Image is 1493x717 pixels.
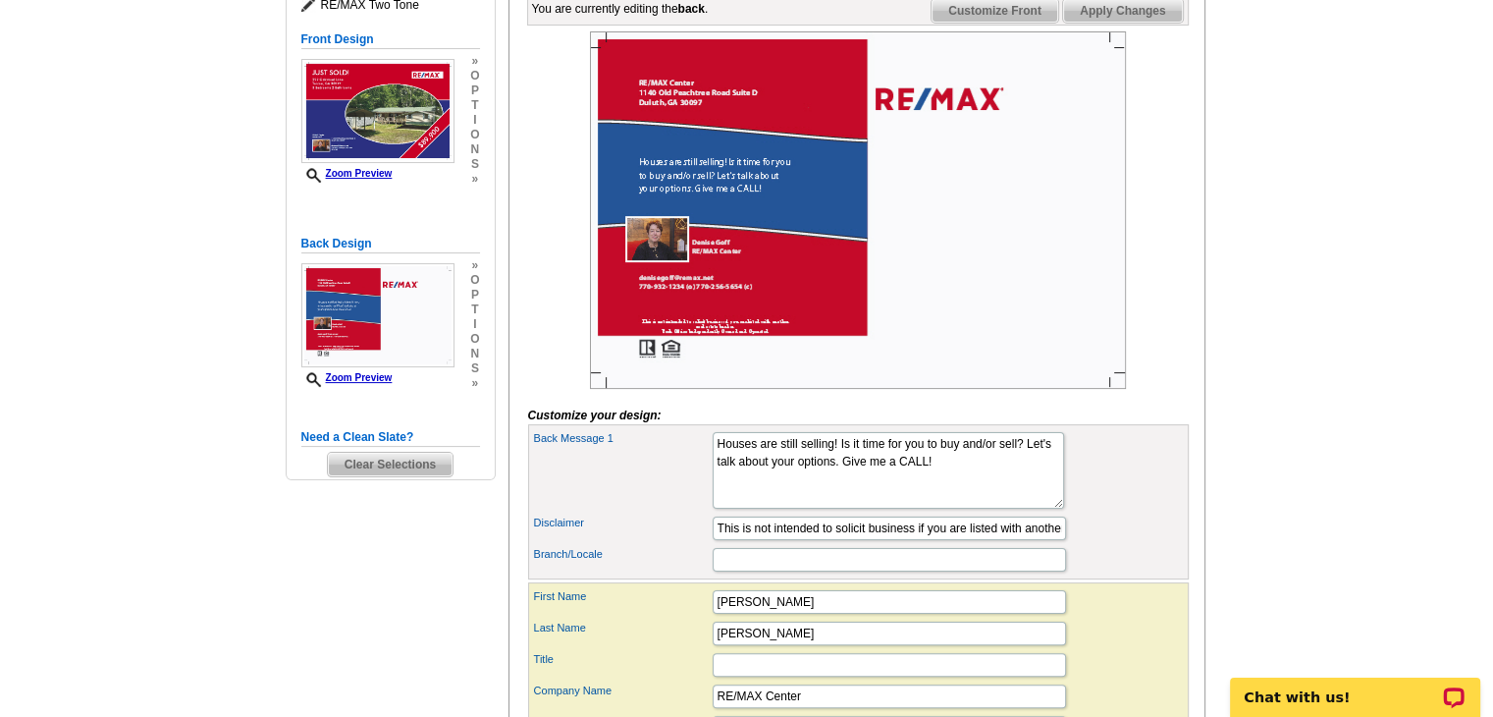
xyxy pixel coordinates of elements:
label: Branch/Locale [534,546,711,563]
label: Company Name [534,683,711,699]
a: Zoom Preview [301,168,393,179]
span: » [470,54,479,69]
h5: Front Design [301,30,480,49]
span: n [470,347,479,361]
span: i [470,317,479,332]
span: t [470,98,479,113]
span: o [470,332,479,347]
span: p [470,83,479,98]
label: Back Message 1 [534,430,711,447]
label: Title [534,651,711,668]
label: First Name [534,588,711,605]
span: » [470,376,479,391]
span: Clear Selections [328,453,453,476]
span: p [470,288,479,303]
img: Z18873884_00001_2.jpg [590,31,1126,389]
img: Z18873884_00001_1.jpg [301,59,454,163]
span: o [470,69,479,83]
h5: Need a Clean Slate? [301,428,480,447]
span: s [470,361,479,376]
img: Z18873884_00001_2.jpg [301,263,454,367]
h5: Back Design [301,235,480,253]
label: Last Name [534,620,711,636]
label: Disclaimer [534,515,711,531]
span: s [470,157,479,172]
i: Customize your design: [528,409,662,422]
span: i [470,113,479,128]
span: n [470,142,479,157]
span: o [470,128,479,142]
span: » [470,258,479,273]
textarea: Houses are still selling! Is it time for you to buy and/or sell? Let's talk about your options. G... [713,432,1064,509]
span: t [470,303,479,317]
span: o [470,273,479,288]
iframe: LiveChat chat widget [1217,655,1493,717]
b: back [678,2,705,16]
a: Zoom Preview [301,372,393,383]
span: » [470,172,479,187]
